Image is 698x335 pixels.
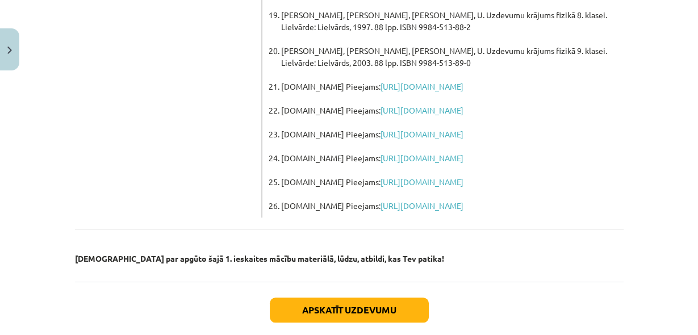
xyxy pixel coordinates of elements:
li: [PERSON_NAME], [PERSON_NAME], [PERSON_NAME], U. Uzdevumu krājums fizikā 8. klasei. Lielvārde: Lie... [281,9,624,45]
a: [URL][DOMAIN_NAME] [381,129,463,139]
a: [URL][DOMAIN_NAME] [381,200,463,211]
li: [DOMAIN_NAME] Pieejams: [281,81,624,104]
a: [URL][DOMAIN_NAME] [381,81,463,91]
strong: [DEMOGRAPHIC_DATA] par apgūto šajā 1. ieskaites mācību materiālā, lūdzu, atbildi, kas Tev patika! [75,253,444,263]
button: Apskatīt uzdevumu [270,298,429,323]
li: [DOMAIN_NAME] Pieejams: [281,152,624,176]
a: [URL][DOMAIN_NAME] [381,177,463,187]
li: [PERSON_NAME], [PERSON_NAME], [PERSON_NAME], U. Uzdevumu krājums fizikā 9. klasei. Lielvārde: Lie... [281,45,624,81]
li: [DOMAIN_NAME] Pieejams: [281,104,624,128]
a: [URL][DOMAIN_NAME] [381,105,463,115]
li: [DOMAIN_NAME] Pieejams: [281,128,624,152]
a: [URL][DOMAIN_NAME] [381,153,463,163]
li: [DOMAIN_NAME] Pieejams: [281,176,624,200]
li: [DOMAIN_NAME] Pieejams: [281,200,624,212]
img: icon-close-lesson-0947bae3869378f0d4975bcd49f059093ad1ed9edebbc8119c70593378902aed.svg [7,47,12,54]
